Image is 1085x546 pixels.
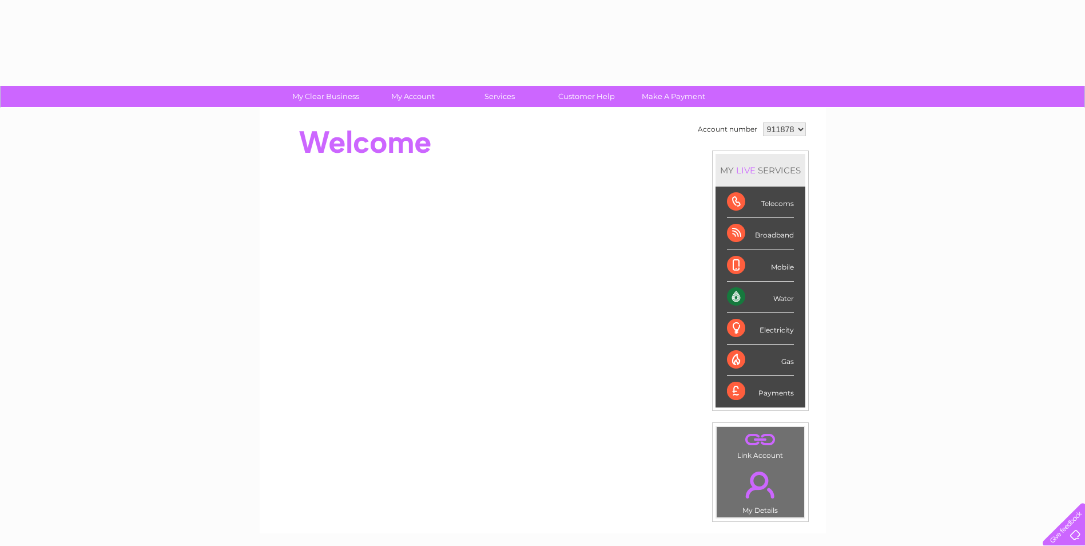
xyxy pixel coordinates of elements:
a: My Clear Business [279,86,373,107]
div: Telecoms [727,187,794,218]
div: Payments [727,376,794,407]
div: Broadband [727,218,794,250]
td: My Details [716,462,805,518]
a: My Account [365,86,460,107]
a: Services [452,86,547,107]
a: Customer Help [539,86,634,107]
a: . [720,465,801,505]
div: LIVE [734,165,758,176]
div: MY SERVICES [716,154,805,187]
a: Make A Payment [626,86,721,107]
td: Account number [695,120,760,139]
div: Mobile [727,250,794,282]
div: Gas [727,345,794,376]
div: Electricity [727,313,794,345]
a: . [720,430,801,450]
td: Link Account [716,426,805,462]
div: Water [727,282,794,313]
